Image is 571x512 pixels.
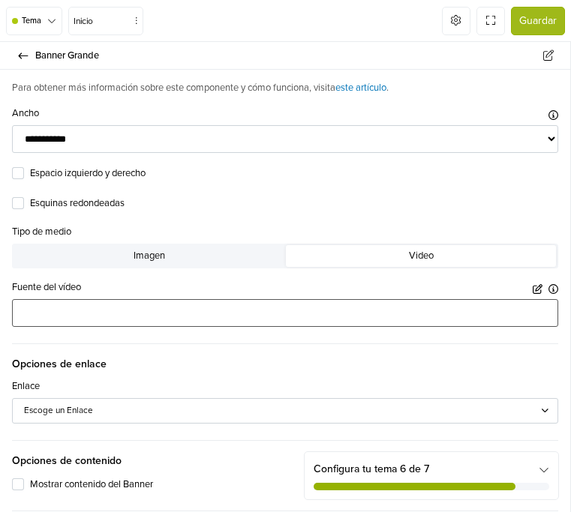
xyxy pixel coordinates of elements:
[22,16,41,25] span: Tema
[35,45,552,66] span: Banner Grande
[30,196,558,211] label: Esquinas redondeadas
[24,404,532,418] div: Escoge un Enlace
[12,379,40,394] label: Enlace
[12,440,558,469] span: Opciones de contenido
[14,245,285,266] button: Imagen
[12,82,558,94] p: Para obtener más información sobre este componente y cómo funciona, visita .
[12,225,71,240] label: Tipo de medio
[314,461,549,477] div: Configura tu tema 6 de 7
[6,7,62,35] button: Tema
[507,21,539,43] button: Acceso
[74,16,129,25] span: Inicio
[533,284,542,294] button: Habilitar Rich Text
[511,7,565,35] button: Guardar
[12,343,558,372] span: Opciones de enlace
[305,452,558,499] div: Configura tu tema 6 de 7
[68,7,143,35] button: Inicio
[544,21,562,43] button: Carro
[30,478,558,493] label: Mostrar contenido del Banner
[12,106,39,121] label: Ancho
[335,82,386,94] a: este artículo
[32,21,51,43] button: Buscar
[519,13,557,28] span: Guardar
[12,280,81,295] label: Fuente del vídeo
[9,21,28,43] button: Menú
[286,245,557,266] button: Video
[30,166,558,181] label: Espacio izquierdo y derecho
[210,18,361,45] img: Pascale Monvoisin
